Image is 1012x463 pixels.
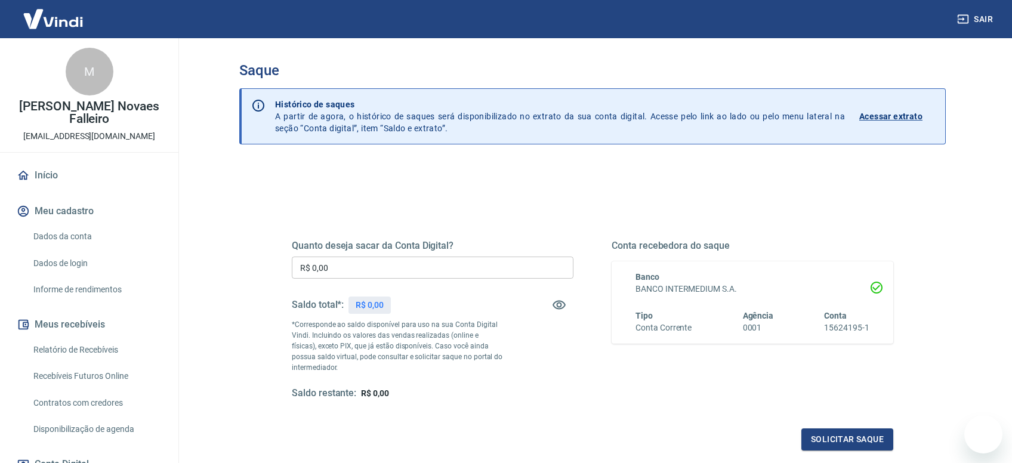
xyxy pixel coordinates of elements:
[14,198,164,224] button: Meu cadastro
[292,387,356,400] h5: Saldo restante:
[743,322,774,334] h6: 0001
[859,110,922,122] p: Acessar extrato
[29,224,164,249] a: Dados da conta
[29,338,164,362] a: Relatório de Recebíveis
[955,8,998,30] button: Sair
[635,322,692,334] h6: Conta Corrente
[29,277,164,302] a: Informe de rendimentos
[859,98,936,134] a: Acessar extrato
[743,311,774,320] span: Agência
[612,240,893,252] h5: Conta recebedora do saque
[14,1,92,37] img: Vindi
[964,415,1002,453] iframe: Botão para abrir a janela de mensagens
[275,98,845,110] p: Histórico de saques
[66,48,113,95] div: M
[635,272,659,282] span: Banco
[29,251,164,276] a: Dados de login
[10,100,169,125] p: [PERSON_NAME] Novaes Falleiro
[29,364,164,388] a: Recebíveis Futuros Online
[29,417,164,442] a: Disponibilização de agenda
[356,299,384,311] p: R$ 0,00
[239,62,946,79] h3: Saque
[824,322,869,334] h6: 15624195-1
[292,299,344,311] h5: Saldo total*:
[14,311,164,338] button: Meus recebíveis
[23,130,155,143] p: [EMAIL_ADDRESS][DOMAIN_NAME]
[635,283,869,295] h6: BANCO INTERMEDIUM S.A.
[292,319,503,373] p: *Corresponde ao saldo disponível para uso na sua Conta Digital Vindi. Incluindo os valores das ve...
[29,391,164,415] a: Contratos com credores
[361,388,389,398] span: R$ 0,00
[801,428,893,450] button: Solicitar saque
[292,240,573,252] h5: Quanto deseja sacar da Conta Digital?
[14,162,164,189] a: Início
[824,311,847,320] span: Conta
[635,311,653,320] span: Tipo
[275,98,845,134] p: A partir de agora, o histórico de saques será disponibilizado no extrato da sua conta digital. Ac...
